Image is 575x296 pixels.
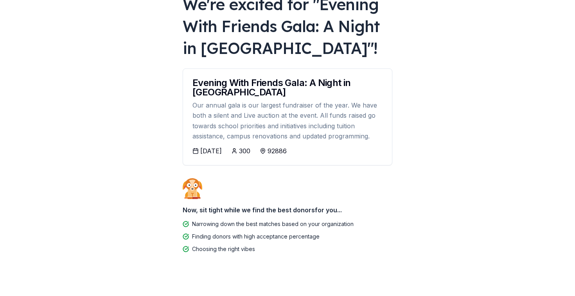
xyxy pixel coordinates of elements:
[239,146,250,156] div: 300
[192,244,255,254] div: Choosing the right vibes
[192,232,320,241] div: Finding donors with high acceptance percentage
[183,202,392,218] div: Now, sit tight while we find the best donors for you...
[192,100,383,142] div: Our annual gala is our largest fundraiser of the year. We have both a silent and Live auction at ...
[268,146,287,156] div: 92886
[192,219,354,229] div: Narrowing down the best matches based on your organization
[183,178,202,199] img: Dog waiting patiently
[200,146,222,156] div: [DATE]
[192,78,383,97] div: Evening With Friends Gala: A Night in [GEOGRAPHIC_DATA]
